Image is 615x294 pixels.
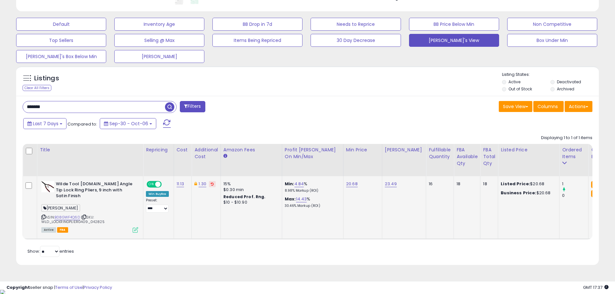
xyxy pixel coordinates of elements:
div: Amazon Fees [223,147,279,153]
a: Terms of Use [55,284,83,290]
div: 1 [562,181,588,187]
label: Archived [557,86,574,92]
div: FBA Total Qty [483,147,495,167]
b: Min: [285,181,294,187]
div: Additional Cost [194,147,218,160]
p: Listing States: [502,72,599,78]
div: Repricing [146,147,171,153]
div: $0.30 min [223,187,277,193]
div: % [285,196,338,208]
button: [PERSON_NAME] [114,50,204,63]
span: ON [147,182,155,187]
div: 16 [429,181,449,187]
div: FBA Available Qty [456,147,477,167]
span: 2025-10-14 17:37 GMT [583,284,609,290]
div: Min Price [346,147,379,153]
button: [PERSON_NAME]'s View [409,34,499,47]
div: % [285,181,338,193]
div: $20.68 [501,190,554,196]
label: Deactivated [557,79,581,85]
img: 31y-1IzKDaL._SL40_.jpg [41,181,54,192]
button: Box Under Min [507,34,597,47]
p: 30.46% Markup (ROI) [285,204,338,208]
a: Privacy Policy [84,284,112,290]
button: [PERSON_NAME]'s Box Below Min [16,50,106,63]
button: Default [16,18,106,31]
a: 1.30 [199,181,206,187]
button: Save View [499,101,532,112]
a: 4.84 [294,181,304,187]
span: OFF [161,182,171,187]
div: $20.68 [501,181,554,187]
a: 11.13 [177,181,184,187]
div: Clear All Filters [23,85,51,91]
b: Max: [285,196,296,202]
button: Needs to Reprice [311,18,401,31]
div: Preset: [146,198,169,213]
button: Actions [565,101,592,112]
div: Profit [PERSON_NAME] on Min/Max [285,147,341,160]
b: Wilde Tool [DOMAIN_NAME] Angle Tip Lock Ring Pliers, 9 inch with Satin Finish [56,181,134,201]
div: Listed Price [501,147,557,153]
b: Business Price: [501,190,536,196]
span: [PERSON_NAME] [41,204,80,212]
button: Filters [180,101,205,112]
b: Reduced Prof. Rng. [223,194,266,199]
button: Selling @ Max [114,34,204,47]
h5: Listings [34,74,59,83]
button: Items Being Repriced [212,34,302,47]
div: 0 [562,193,588,198]
span: Columns [538,103,558,110]
button: Columns [533,101,564,112]
span: FBA [57,227,68,233]
div: Win BuyBox [146,191,169,197]
strong: Copyright [6,284,30,290]
p: 8.98% Markup (ROI) [285,188,338,193]
a: 20.68 [346,181,358,187]
span: Compared to: [67,121,97,127]
div: 15% [223,181,277,187]
a: B08GWF4Q6D [55,215,80,220]
div: ASIN: [41,181,138,232]
div: $10 - $10.90 [223,200,277,205]
button: BB Price Below Min [409,18,499,31]
button: Top Sellers [16,34,106,47]
label: Active [508,79,520,85]
span: Last 7 Days [33,120,58,127]
small: FBA [591,181,603,188]
span: | SKU: WLD_LOCKRINGPLIERG409_042825 [41,215,105,224]
div: Title [40,147,140,153]
div: Ordered Items [562,147,586,160]
label: Out of Stock [508,86,532,92]
a: 14.43 [296,196,307,202]
span: Show: entries [27,248,74,254]
small: FBA [591,190,603,197]
button: Inventory Age [114,18,204,31]
span: All listings currently available for purchase on Amazon [41,227,56,233]
a: 23.49 [385,181,397,187]
button: Sep-30 - Oct-06 [100,118,156,129]
div: Fulfillable Quantity [429,147,451,160]
th: The percentage added to the cost of goods (COGS) that forms the calculator for Min & Max prices. [282,144,343,176]
b: Listed Price: [501,181,530,187]
span: Sep-30 - Oct-06 [109,120,148,127]
div: 18 [456,181,475,187]
button: Last 7 Days [23,118,67,129]
small: Amazon Fees. [223,153,227,159]
button: 30 Day Decrease [311,34,401,47]
button: Non Competitive [507,18,597,31]
div: [PERSON_NAME] [385,147,423,153]
button: BB Drop in 7d [212,18,302,31]
div: seller snap | | [6,285,112,291]
div: Displaying 1 to 1 of 1 items [541,135,592,141]
div: Cost [177,147,189,153]
div: 18 [483,181,493,187]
